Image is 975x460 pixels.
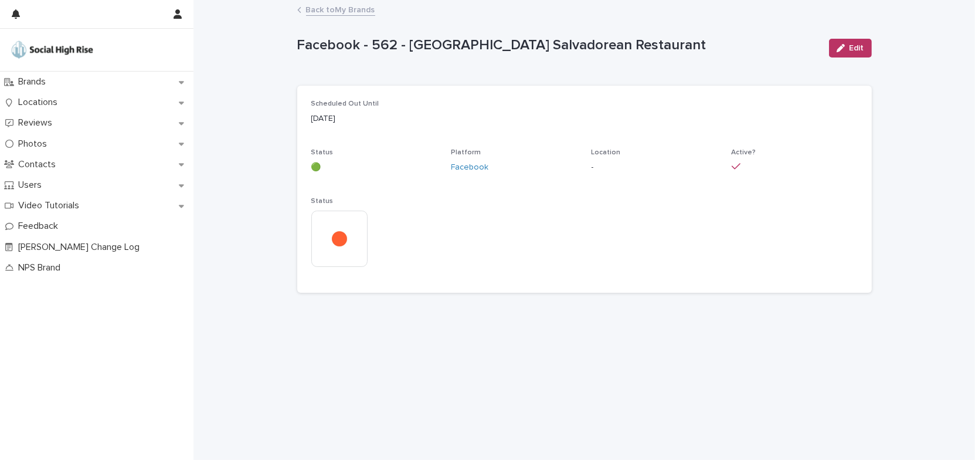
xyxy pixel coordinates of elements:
[13,200,89,211] p: Video Tutorials
[13,159,65,170] p: Contacts
[592,161,718,174] p: -
[13,138,56,150] p: Photos
[829,39,872,58] button: Edit
[13,242,149,253] p: [PERSON_NAME] Change Log
[732,149,756,156] span: Active?
[311,198,334,205] span: Status
[13,117,62,128] p: Reviews
[306,2,375,16] a: Back toMy Brands
[311,161,437,174] p: 🟢
[850,44,864,52] span: Edit
[592,149,621,156] span: Location
[311,149,334,156] span: Status
[13,221,67,232] p: Feedback
[13,180,51,191] p: Users
[297,37,820,54] p: Facebook - 562 - [GEOGRAPHIC_DATA] Salvadorean Restaurant
[311,113,858,125] p: [DATE]
[13,76,55,87] p: Brands
[311,100,379,107] span: Scheduled Out Until
[13,97,67,108] p: Locations
[451,149,481,156] span: Platform
[451,161,489,174] a: Facebook
[13,262,70,273] p: NPS Brand
[9,38,95,62] img: o5DnuTxEQV6sW9jFYBBf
